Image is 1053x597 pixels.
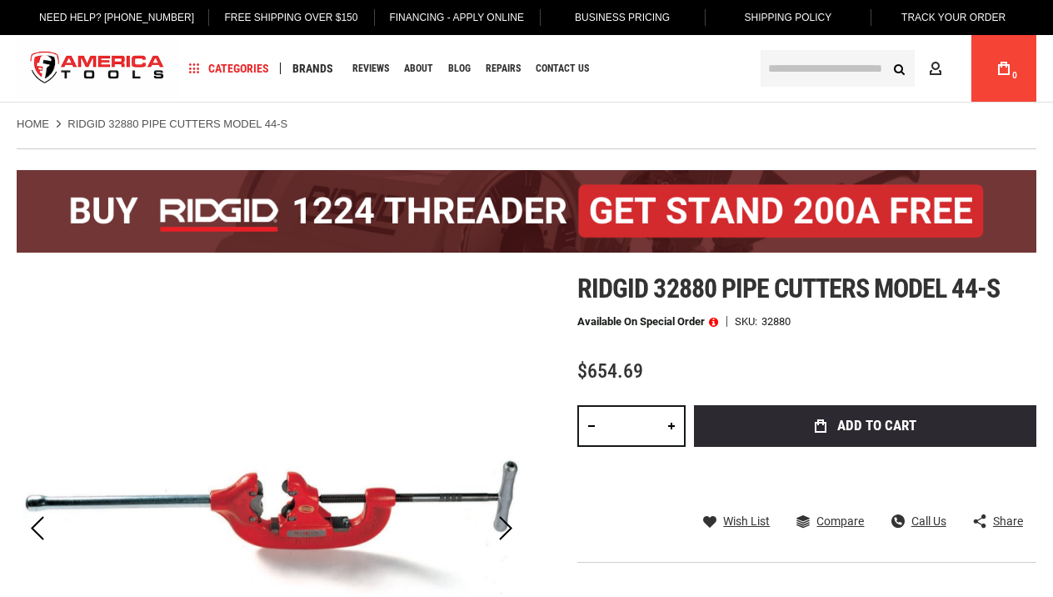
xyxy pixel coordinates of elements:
span: Contact Us [536,63,589,73]
span: Categories [189,63,269,74]
span: Reviews [352,63,389,73]
a: Call Us [891,514,946,529]
span: Ridgid 32880 pipe cutters model 44-s [577,273,999,304]
span: Blog [448,63,471,73]
a: Contact Us [528,58,596,80]
span: Repairs [486,63,521,73]
a: About [397,58,441,80]
a: Home [17,117,49,132]
a: Brands [285,58,341,80]
iframe: Secure express checkout frame [691,452,1040,459]
a: Categories [182,58,277,80]
span: Brands [292,63,333,74]
span: $654.69 [577,359,643,383]
a: Wish List [703,514,770,529]
a: Compare [796,514,864,529]
span: 0 [1012,71,1017,80]
span: About [404,63,433,73]
span: Shipping Policy [744,12,831,23]
a: Blog [441,58,478,80]
span: Share [993,515,1023,527]
p: Available on Special Order [577,316,718,328]
a: Repairs [478,58,528,80]
strong: RIDGID 32880 Pipe Cutters Model 44-S [67,118,287,130]
span: Compare [816,515,864,527]
div: 32880 [761,316,791,327]
a: store logo [17,38,178,100]
strong: SKU [735,316,761,327]
span: Add to Cart [837,419,916,433]
button: Search [883,53,915,84]
span: Call Us [911,515,946,527]
img: America Tools [17,38,178,100]
a: Reviews [345,58,397,80]
span: Wish List [723,515,770,527]
a: 0 [988,35,1020,102]
img: BOGO: Buy the RIDGID® 1224 Threader (26092), get the 92467 200A Stand FREE! [17,170,1036,253]
button: Add to Cart [694,405,1036,447]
